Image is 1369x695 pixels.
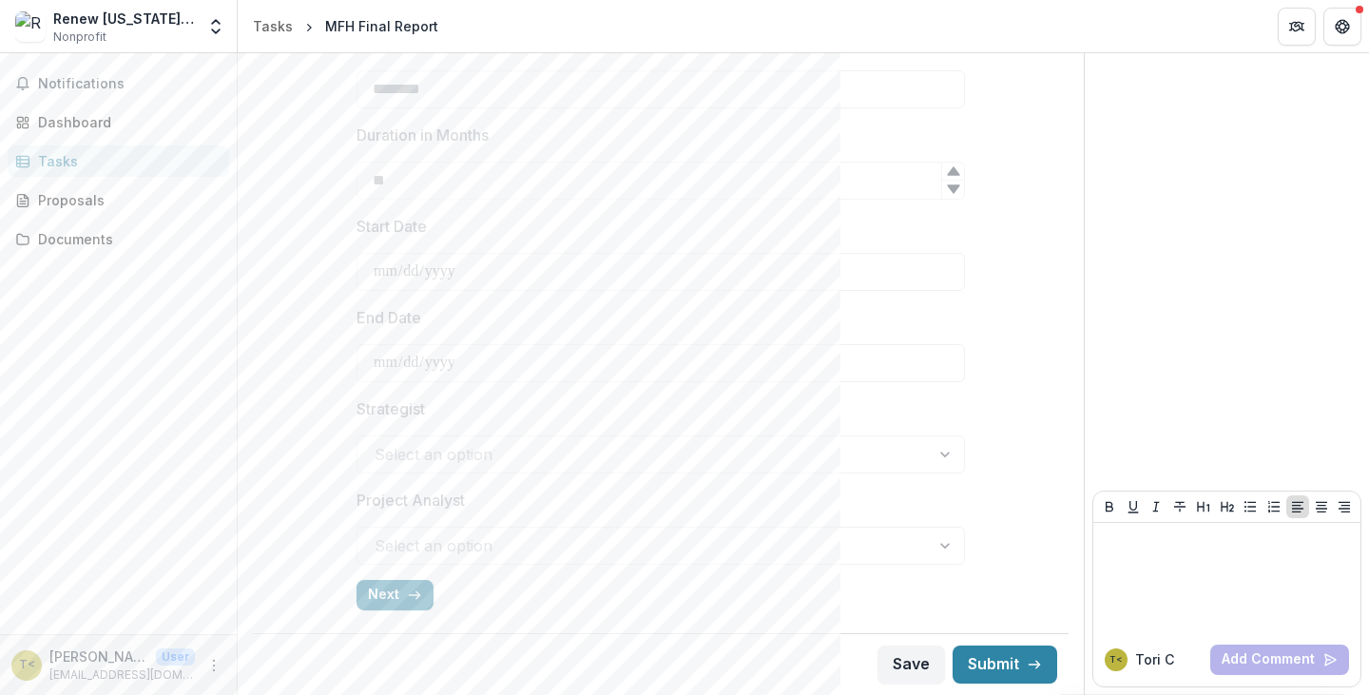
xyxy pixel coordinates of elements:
button: Add Comment [1210,645,1349,675]
button: Italicize [1145,495,1167,518]
button: Notifications [8,68,229,99]
button: Align Right [1333,495,1356,518]
div: Dashboard [38,112,214,132]
button: Ordered List [1263,495,1285,518]
button: Underline [1122,495,1145,518]
button: Align Center [1310,495,1333,518]
button: Next [357,580,434,610]
div: Proposals [38,190,214,210]
button: Heading 2 [1216,495,1239,518]
a: Documents [8,223,229,255]
p: Project Analyst [357,489,465,512]
p: Strategist [357,397,425,420]
div: Tori Cheatham <tori@renewmo.org> [19,659,35,671]
div: Tasks [253,16,293,36]
button: Strike [1168,495,1191,518]
button: Bold [1098,495,1121,518]
p: Duration in Months [357,124,489,146]
p: Tori C [1135,649,1174,669]
button: Align Left [1286,495,1309,518]
a: Tasks [8,145,229,177]
button: Partners [1278,8,1316,46]
span: Nonprofit [53,29,106,46]
p: User [156,648,195,666]
div: Renew [US_STATE] Advocates [53,9,195,29]
button: Save [877,646,945,684]
a: Dashboard [8,106,229,138]
nav: breadcrumb [245,12,446,40]
span: Notifications [38,76,222,92]
button: More [202,654,225,677]
p: Start Date [357,215,427,238]
button: Bullet List [1239,495,1262,518]
a: Tasks [245,12,300,40]
div: Documents [38,229,214,249]
p: [PERSON_NAME] <[PERSON_NAME][EMAIL_ADDRESS][DOMAIN_NAME]> [49,647,148,666]
button: Get Help [1323,8,1361,46]
div: MFH Final Report [325,16,438,36]
div: Tasks [38,151,214,171]
p: [EMAIL_ADDRESS][DOMAIN_NAME] [49,666,195,684]
button: Open entity switcher [202,8,229,46]
div: Tori Cheatham <tori@renewmo.org> [1109,655,1123,665]
p: End Date [357,306,421,329]
button: Submit [953,646,1057,684]
button: Heading 1 [1192,495,1215,518]
a: Proposals [8,184,229,216]
img: Renew Missouri Advocates [15,11,46,42]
